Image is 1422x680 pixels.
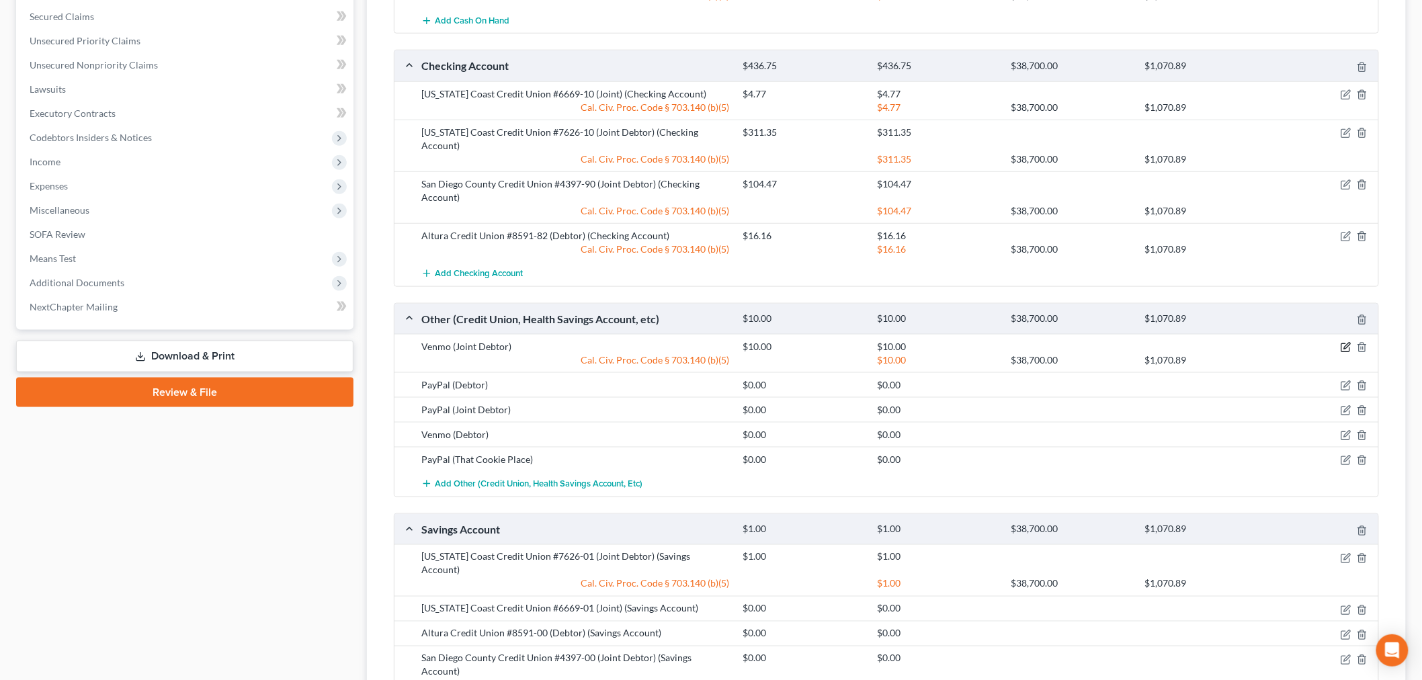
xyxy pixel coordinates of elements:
[870,652,1004,665] div: $0.00
[737,403,870,417] div: $0.00
[737,126,870,139] div: $311.35
[1138,153,1272,166] div: $1,070.89
[1005,204,1138,218] div: $38,700.00
[870,523,1004,536] div: $1.00
[1138,577,1272,591] div: $1,070.89
[16,341,353,372] a: Download & Print
[19,222,353,247] a: SOFA Review
[870,378,1004,392] div: $0.00
[415,428,737,441] div: Venmo (Debtor)
[737,453,870,466] div: $0.00
[30,253,76,264] span: Means Test
[1138,60,1272,73] div: $1,070.89
[30,132,152,143] span: Codebtors Insiders & Notices
[1138,353,1272,367] div: $1,070.89
[30,228,85,240] span: SOFA Review
[870,243,1004,256] div: $16.16
[1376,634,1409,667] div: Open Intercom Messenger
[415,153,737,166] div: Cal. Civ. Proc. Code § 703.140 (b)(5)
[415,577,737,591] div: Cal. Civ. Proc. Code § 703.140 (b)(5)
[415,312,737,326] div: Other (Credit Union, Health Savings Account, etc)
[1005,353,1138,367] div: $38,700.00
[737,87,870,101] div: $4.77
[415,602,737,615] div: [US_STATE] Coast Credit Union #6669-01 (Joint) (Savings Account)
[870,101,1004,114] div: $4.77
[1138,523,1272,536] div: $1,070.89
[1138,204,1272,218] div: $1,070.89
[737,177,870,191] div: $104.47
[19,77,353,101] a: Lawsuits
[421,261,523,286] button: Add Checking Account
[30,204,89,216] span: Miscellaneous
[1005,523,1138,536] div: $38,700.00
[30,108,116,119] span: Executory Contracts
[421,8,509,33] button: Add Cash on Hand
[737,60,870,73] div: $436.75
[1138,243,1272,256] div: $1,070.89
[1138,312,1272,325] div: $1,070.89
[737,523,870,536] div: $1.00
[415,550,737,577] div: [US_STATE] Coast Credit Union #7626-01 (Joint Debtor) (Savings Account)
[30,83,66,95] span: Lawsuits
[870,627,1004,640] div: $0.00
[1005,312,1138,325] div: $38,700.00
[737,229,870,243] div: $16.16
[415,522,737,536] div: Savings Account
[30,11,94,22] span: Secured Claims
[737,550,870,564] div: $1.00
[415,204,737,218] div: Cal. Civ. Proc. Code § 703.140 (b)(5)
[870,403,1004,417] div: $0.00
[435,479,642,490] span: Add Other (Credit Union, Health Savings Account, etc)
[435,15,509,26] span: Add Cash on Hand
[1005,153,1138,166] div: $38,700.00
[870,177,1004,191] div: $104.47
[435,268,523,279] span: Add Checking Account
[870,602,1004,615] div: $0.00
[737,652,870,665] div: $0.00
[19,5,353,29] a: Secured Claims
[870,312,1004,325] div: $10.00
[415,126,737,153] div: [US_STATE] Coast Credit Union #7626-10 (Joint Debtor) (Checking Account)
[421,472,642,497] button: Add Other (Credit Union, Health Savings Account, etc)
[415,177,737,204] div: San Diego County Credit Union #4397-90 (Joint Debtor) (Checking Account)
[30,59,158,71] span: Unsecured Nonpriority Claims
[737,602,870,615] div: $0.00
[30,277,124,288] span: Additional Documents
[30,156,60,167] span: Income
[870,550,1004,564] div: $1.00
[870,577,1004,591] div: $1.00
[415,403,737,417] div: PayPal (Joint Debtor)
[870,340,1004,353] div: $10.00
[870,428,1004,441] div: $0.00
[19,101,353,126] a: Executory Contracts
[737,378,870,392] div: $0.00
[870,204,1004,218] div: $104.47
[415,353,737,367] div: Cal. Civ. Proc. Code § 703.140 (b)(5)
[19,295,353,319] a: NextChapter Mailing
[1005,101,1138,114] div: $38,700.00
[415,340,737,353] div: Venmo (Joint Debtor)
[30,35,140,46] span: Unsecured Priority Claims
[1138,101,1272,114] div: $1,070.89
[1005,577,1138,591] div: $38,700.00
[415,627,737,640] div: Altura Credit Union #8591-00 (Debtor) (Savings Account)
[737,340,870,353] div: $10.00
[870,453,1004,466] div: $0.00
[415,58,737,73] div: Checking Account
[737,428,870,441] div: $0.00
[415,87,737,101] div: [US_STATE] Coast Credit Union #6669-10 (Joint) (Checking Account)
[1005,243,1138,256] div: $38,700.00
[737,312,870,325] div: $10.00
[415,378,737,392] div: PayPal (Debtor)
[1005,60,1138,73] div: $38,700.00
[870,87,1004,101] div: $4.77
[870,153,1004,166] div: $311.35
[415,453,737,466] div: PayPal (That Cookie Place)
[870,229,1004,243] div: $16.16
[30,301,118,312] span: NextChapter Mailing
[870,126,1004,139] div: $311.35
[30,180,68,192] span: Expenses
[415,243,737,256] div: Cal. Civ. Proc. Code § 703.140 (b)(5)
[415,101,737,114] div: Cal. Civ. Proc. Code § 703.140 (b)(5)
[870,60,1004,73] div: $436.75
